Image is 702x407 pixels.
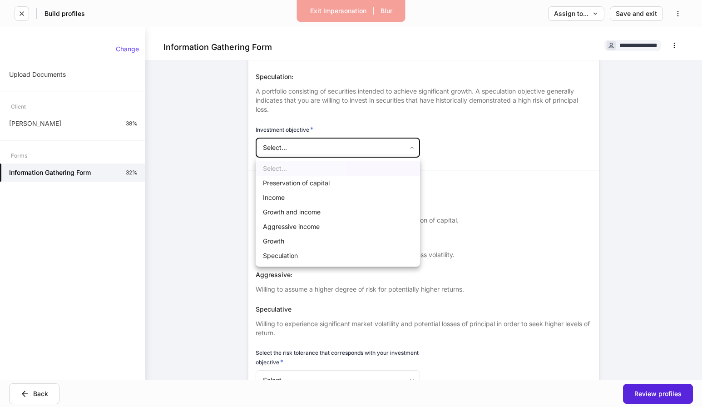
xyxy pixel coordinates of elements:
div: Exit Impersonation [310,8,366,14]
li: Preservation of capital [256,176,420,190]
li: Aggressive income [256,219,420,234]
li: Growth and income [256,205,420,219]
div: Blur [381,8,392,14]
li: Growth [256,234,420,248]
li: Income [256,190,420,205]
li: Speculation [256,248,420,263]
